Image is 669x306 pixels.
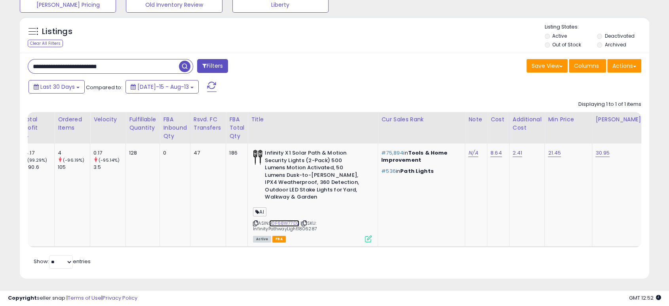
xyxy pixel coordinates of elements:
a: N/A [468,149,478,157]
small: (-96.19%) [63,157,84,163]
label: Out of Stock [552,41,581,48]
span: Last 30 Days [40,83,75,91]
div: Min Price [548,115,589,124]
span: Columns [574,62,599,70]
label: Active [552,33,567,39]
button: Columns [569,59,606,73]
a: 21.45 [548,149,561,157]
p: in [381,168,459,175]
a: B0F68W77D2 [269,220,299,227]
span: FBA [272,236,286,243]
div: -4.17 [22,149,54,157]
span: Compared to: [86,84,122,91]
small: (-95.14%) [99,157,120,163]
div: Additional Cost [513,115,542,132]
span: [DATE]-15 - Aug-13 [137,83,189,91]
div: 105 [58,164,90,171]
strong: Copyright [8,294,37,302]
a: 8.64 [490,149,502,157]
span: Path Lights [400,167,434,175]
a: 2.41 [513,149,523,157]
div: [PERSON_NAME] [595,115,642,124]
div: seller snap | | [8,295,137,302]
div: Title [251,115,374,124]
span: All listings currently available for purchase on Amazon [253,236,271,243]
div: Cur Sales Rank [381,115,462,124]
div: -590.6 [22,164,54,171]
button: Filters [197,59,228,73]
p: in [381,149,459,164]
div: Fulfillable Quantity [129,115,156,132]
b: Infinity X1 Solar Path & Motion Security Lights (2-Pack) 500 Lumens Motion Activated, 50 Lumens D... [265,149,361,203]
div: 47 [194,149,220,157]
div: 3.5 [93,164,125,171]
h5: Listings [42,26,72,37]
img: 31RnJXEQiUL._SL40_.jpg [253,149,263,165]
div: Velocity [93,115,122,124]
div: Rsvd. FC Transfers [194,115,223,132]
div: Note [468,115,484,124]
div: 0 [163,149,184,157]
a: Privacy Policy [103,294,137,302]
a: Terms of Use [68,294,101,302]
button: Save View [526,59,568,73]
span: Show: entries [34,258,91,265]
span: #75,894 [381,149,403,157]
div: 128 [129,149,154,157]
span: AI [253,207,266,216]
div: 4 [58,149,90,157]
div: Displaying 1 to 1 of 1 items [578,101,641,108]
span: 2025-09-13 12:52 GMT [629,294,661,302]
span: #536 [381,167,396,175]
button: Last 30 Days [29,80,85,94]
label: Archived [605,41,626,48]
div: FBA inbound Qty [163,115,187,140]
button: Actions [607,59,641,73]
small: (99.29%) [27,157,47,163]
span: Tools & Home Improvement [381,149,447,164]
span: | SKU: InfinityPathwayLight1806287 [253,220,317,232]
div: FBA Total Qty [229,115,244,140]
p: Listing States: [545,23,649,31]
div: 0.17 [93,149,125,157]
div: Ordered Items [58,115,87,132]
div: Total Profit [22,115,51,132]
a: 30.95 [595,149,610,157]
div: 186 [229,149,241,157]
label: Deactivated [605,33,635,39]
div: Clear All Filters [28,40,63,47]
div: Cost [490,115,506,124]
div: ASIN: [253,149,372,241]
button: [DATE]-15 - Aug-13 [125,80,199,94]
